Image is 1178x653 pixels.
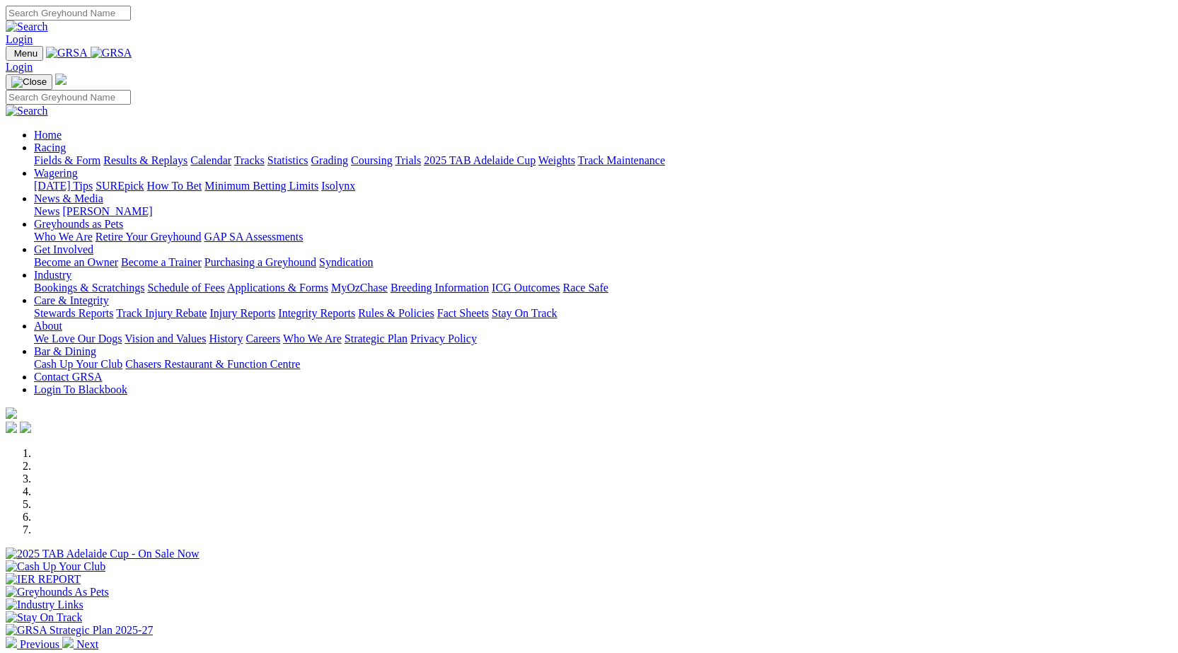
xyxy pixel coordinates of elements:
[62,638,98,650] a: Next
[147,180,202,192] a: How To Bet
[147,282,224,294] a: Schedule of Fees
[234,154,265,166] a: Tracks
[34,167,78,179] a: Wagering
[34,282,1172,294] div: Industry
[6,6,131,21] input: Search
[424,154,536,166] a: 2025 TAB Adelaide Cup
[34,154,1172,167] div: Racing
[6,74,52,90] button: Toggle navigation
[34,358,122,370] a: Cash Up Your Club
[6,637,17,648] img: chevron-left-pager-white.svg
[492,307,557,319] a: Stay On Track
[34,282,144,294] a: Bookings & Scratchings
[96,231,202,243] a: Retire Your Greyhound
[121,256,202,268] a: Become a Trainer
[6,586,109,599] img: Greyhounds As Pets
[345,333,408,345] a: Strategic Plan
[6,21,48,33] img: Search
[34,256,1172,269] div: Get Involved
[103,154,187,166] a: Results & Replays
[91,47,132,59] img: GRSA
[34,231,1172,243] div: Greyhounds as Pets
[6,599,83,611] img: Industry Links
[358,307,434,319] a: Rules & Policies
[190,154,231,166] a: Calendar
[6,90,131,105] input: Search
[204,180,318,192] a: Minimum Betting Limits
[227,282,328,294] a: Applications & Forms
[246,333,280,345] a: Careers
[34,231,93,243] a: Who We Are
[562,282,608,294] a: Race Safe
[125,358,300,370] a: Chasers Restaurant & Function Centre
[331,282,388,294] a: MyOzChase
[34,218,123,230] a: Greyhounds as Pets
[6,638,62,650] a: Previous
[6,560,105,573] img: Cash Up Your Club
[34,345,96,357] a: Bar & Dining
[283,333,342,345] a: Who We Are
[578,154,665,166] a: Track Maintenance
[34,141,66,154] a: Racing
[62,637,74,648] img: chevron-right-pager-white.svg
[492,282,560,294] a: ICG Outcomes
[209,333,243,345] a: History
[278,307,355,319] a: Integrity Reports
[6,408,17,419] img: logo-grsa-white.png
[267,154,308,166] a: Statistics
[125,333,206,345] a: Vision and Values
[34,307,1172,320] div: Care & Integrity
[34,307,113,319] a: Stewards Reports
[34,333,122,345] a: We Love Our Dogs
[6,46,43,61] button: Toggle navigation
[6,105,48,117] img: Search
[34,256,118,268] a: Become an Owner
[34,154,100,166] a: Fields & Form
[204,231,304,243] a: GAP SA Assessments
[34,205,1172,218] div: News & Media
[34,243,93,255] a: Get Involved
[34,192,103,204] a: News & Media
[6,422,17,433] img: facebook.svg
[34,371,102,383] a: Contact GRSA
[437,307,489,319] a: Fact Sheets
[34,383,127,395] a: Login To Blackbook
[538,154,575,166] a: Weights
[34,358,1172,371] div: Bar & Dining
[311,154,348,166] a: Grading
[34,180,1172,192] div: Wagering
[34,180,93,192] a: [DATE] Tips
[395,154,421,166] a: Trials
[6,548,200,560] img: 2025 TAB Adelaide Cup - On Sale Now
[6,611,82,624] img: Stay On Track
[14,48,37,59] span: Menu
[96,180,144,192] a: SUREpick
[76,638,98,650] span: Next
[34,294,109,306] a: Care & Integrity
[391,282,489,294] a: Breeding Information
[20,638,59,650] span: Previous
[55,74,67,85] img: logo-grsa-white.png
[351,154,393,166] a: Coursing
[11,76,47,88] img: Close
[34,205,59,217] a: News
[62,205,152,217] a: [PERSON_NAME]
[319,256,373,268] a: Syndication
[34,333,1172,345] div: About
[321,180,355,192] a: Isolynx
[34,320,62,332] a: About
[209,307,275,319] a: Injury Reports
[20,422,31,433] img: twitter.svg
[6,624,153,637] img: GRSA Strategic Plan 2025-27
[116,307,207,319] a: Track Injury Rebate
[204,256,316,268] a: Purchasing a Greyhound
[6,33,33,45] a: Login
[34,129,62,141] a: Home
[6,61,33,73] a: Login
[410,333,477,345] a: Privacy Policy
[46,47,88,59] img: GRSA
[34,269,71,281] a: Industry
[6,573,81,586] img: IER REPORT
